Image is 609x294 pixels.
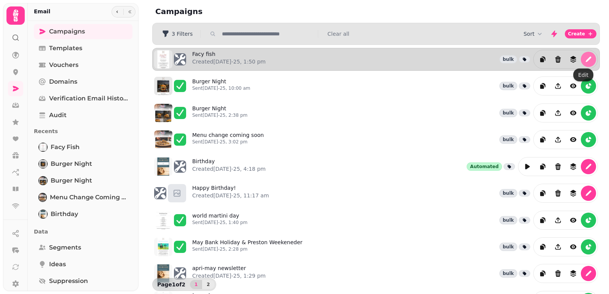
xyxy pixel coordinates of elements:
[154,211,172,229] img: aHR0cHM6Ly9zdGFtcGVkZS1zZXJ2aWNlLXByb2QtdGVtcGxhdGUtcHJldmlld3MuczMuZXUtd2VzdC0xLmFtYXpvbmF3cy5jb...
[192,165,266,173] p: Created [DATE]-25, 4:18 pm
[192,184,269,202] a: Happy Birthday!Created[DATE]-25, 11:17 am
[566,105,581,121] button: view
[550,239,566,254] button: Share campaign preview
[581,132,596,147] button: reports
[34,57,132,73] a: Vouchers
[49,277,88,286] span: Suppression
[39,177,47,184] img: Burger Night
[566,159,581,174] button: revisions
[39,160,47,168] img: Burger Night
[520,159,535,174] button: edit
[535,52,550,67] button: duplicate
[34,240,132,255] a: Segments
[192,139,264,145] p: Sent [DATE]-25, 3:02 pm
[327,30,349,38] button: Clear all
[34,225,132,238] p: Data
[550,159,566,174] button: Delete
[202,280,214,289] button: 2
[154,238,172,256] img: aHR0cHM6Ly9zdGFtcGVkZS1zZXJ2aWNlLXByb2QtdGVtcGxhdGUtcHJldmlld3MuczMuZXUtd2VzdC0xLmFtYXpvbmF3cy5jb...
[581,266,596,281] button: edit
[34,140,132,155] a: Facy fishFacy fish
[192,50,266,68] a: Facy fishCreated[DATE]-25, 1:50 pm
[192,238,303,255] a: May Bank Holiday & Preston WeekenederSent[DATE]-25, 2:28 pm
[172,31,193,37] span: 3 Filters
[39,194,46,201] img: Menu change coming soon
[49,44,82,53] span: Templates
[566,132,581,147] button: view
[192,131,264,148] a: Menu change coming soonSent[DATE]-25, 3:02 pm
[566,213,581,228] button: view
[34,273,132,289] a: Suppression
[51,143,80,152] span: Facy fish
[535,186,550,201] button: duplicate
[192,192,269,199] p: Created [DATE]-25, 11:17 am
[550,186,566,201] button: Delete
[49,243,81,252] span: Segments
[581,186,596,201] button: edit
[535,78,550,94] button: duplicate
[34,207,132,222] a: BirthdayBirthday
[192,219,247,226] p: Sent [DATE]-25, 1:40 pm
[34,173,132,188] a: Burger NightBurger Night
[566,78,581,94] button: view
[49,77,77,86] span: Domains
[565,29,596,38] button: Create
[192,272,266,280] p: Created [DATE]-25, 1:29 pm
[190,280,202,289] button: 1
[192,85,250,91] p: Sent [DATE]-25, 10:00 am
[39,143,47,151] img: Facy fish
[550,105,566,121] button: Share campaign preview
[535,159,550,174] button: duplicate
[535,266,550,281] button: duplicate
[499,109,517,117] div: bulk
[49,27,85,36] span: Campaigns
[34,257,132,272] a: Ideas
[154,130,172,149] img: aHR0cHM6Ly9zdGFtcGVkZS1zZXJ2aWNlLXByb2QtdGVtcGxhdGUtcHJldmlld3MuczMuZXUtd2VzdC0xLmFtYXpvbmF3cy5jb...
[192,246,303,252] p: Sent [DATE]-25, 2:28 pm
[193,282,199,287] span: 1
[550,52,566,67] button: Delete
[205,282,211,287] span: 2
[192,112,247,118] p: Sent [DATE]-25, 2:38 pm
[581,52,596,67] button: edit
[568,32,585,36] span: Create
[550,213,566,228] button: Share campaign preview
[155,6,301,17] h2: Campaigns
[154,281,188,288] p: Page 1 of 2
[192,58,266,65] p: Created [DATE]-25, 1:50 pm
[499,82,517,90] div: bulk
[154,104,172,122] img: aHR0cHM6Ly9zdGFtcGVkZS1zZXJ2aWNlLXByb2QtdGVtcGxhdGUtcHJldmlld3MuczMuZXUtd2VzdC0xLmFtYXpvbmF3cy5jb...
[499,189,517,197] div: bulk
[566,266,581,281] button: revisions
[192,78,250,94] a: Burger NightSent[DATE]-25, 10:00 am
[50,193,128,202] span: Menu change coming soon
[154,77,172,95] img: aHR0cHM6Ly9zdGFtcGVkZS1zZXJ2aWNlLXByb2QtdGVtcGxhdGUtcHJldmlld3MuczMuZXUtd2VzdC0xLmFtYXpvbmF3cy5jb...
[581,239,596,254] button: reports
[34,156,132,172] a: Burger NightBurger Night
[154,50,172,68] img: aHR0cHM6Ly9zdGFtcGVkZS1zZXJ2aWNlLXByb2QtdGVtcGxhdGUtcHJldmlld3MuczMuZXUtd2VzdC0xLmFtYXpvbmF3cy5jb...
[34,41,132,56] a: Templates
[535,132,550,147] button: duplicate
[566,239,581,254] button: view
[550,132,566,147] button: Share campaign preview
[535,105,550,121] button: duplicate
[192,105,247,121] a: Burger NightSent[DATE]-25, 2:38 pm
[523,30,544,38] button: Sort
[154,157,172,176] img: aHR0cHM6Ly9zdGFtcGVkZS1zZXJ2aWNlLXByb2QtdGVtcGxhdGUtcHJldmlld3MuczMuZXUtd2VzdC0xLmFtYXpvbmF3cy5jb...
[34,108,132,123] a: Audit
[192,212,247,229] a: world martini daySent[DATE]-25, 1:40 pm
[49,260,66,269] span: Ideas
[566,186,581,201] button: revisions
[499,269,517,278] div: bulk
[34,91,132,106] a: Verification email history
[49,94,128,103] span: Verification email history
[49,60,78,70] span: Vouchers
[51,210,78,219] span: Birthday
[49,111,67,120] span: Audit
[581,213,596,228] button: reports
[39,210,47,218] img: Birthday
[467,162,502,171] div: Automated
[581,78,596,94] button: reports
[154,264,172,283] img: aHR0cHM6Ly9zdGFtcGVkZS1zZXJ2aWNlLXByb2QtdGVtcGxhdGUtcHJldmlld3MuczMuZXUtd2VzdC0xLmFtYXpvbmF3cy5jb...
[51,176,92,185] span: Burger Night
